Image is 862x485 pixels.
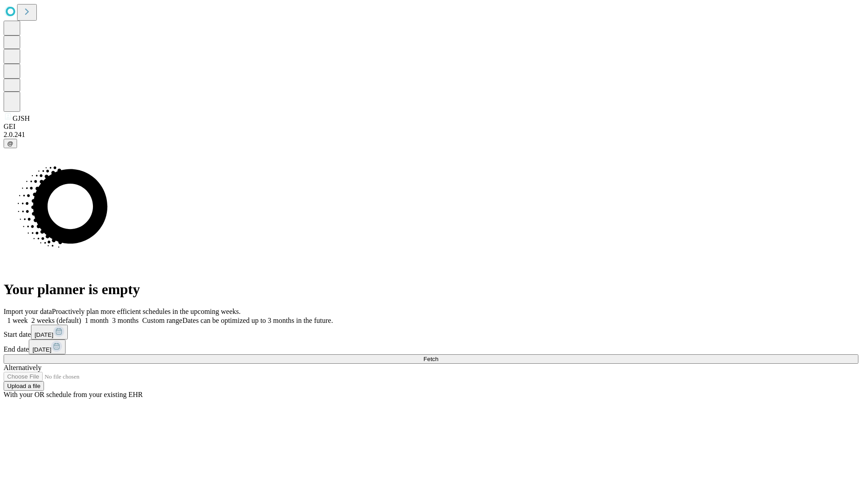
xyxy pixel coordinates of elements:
span: [DATE] [35,331,53,338]
span: Custom range [142,317,182,324]
div: End date [4,339,858,354]
span: Proactively plan more efficient schedules in the upcoming weeks. [52,308,241,315]
div: GEI [4,123,858,131]
span: 3 months [112,317,139,324]
div: 2.0.241 [4,131,858,139]
button: [DATE] [29,339,66,354]
span: Dates can be optimized up to 3 months in the future. [182,317,333,324]
span: Fetch [423,356,438,362]
span: Alternatively [4,364,41,371]
div: Start date [4,325,858,339]
button: Fetch [4,354,858,364]
span: 1 week [7,317,28,324]
span: With your OR schedule from your existing EHR [4,391,143,398]
span: Import your data [4,308,52,315]
span: 2 weeks (default) [31,317,81,324]
span: @ [7,140,13,147]
button: @ [4,139,17,148]
span: GJSH [13,115,30,122]
button: Upload a file [4,381,44,391]
h1: Your planner is empty [4,281,858,298]
span: 1 month [85,317,109,324]
button: [DATE] [31,325,68,339]
span: [DATE] [32,346,51,353]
